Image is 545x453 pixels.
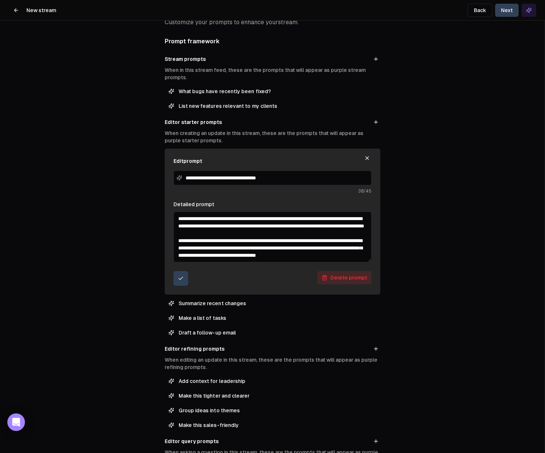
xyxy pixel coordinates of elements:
[165,129,380,144] p: When creating an update in this stream, these are the prompts that will appear as purple starter ...
[173,157,202,165] h4: Edit prompt
[165,405,380,416] button: Group ideas into themes
[165,390,380,402] button: Make this tighter and clearer
[179,300,377,307] span: Summarize recent changes
[165,66,380,81] p: When in this stream feed, these are the prompts that will appear as purple stream prompts.
[165,356,380,371] p: When editing an update in this stream, these are the prompts that will appear as purple refining ...
[165,438,219,445] h3: Editor query prompts
[495,4,519,17] button: Next
[179,102,377,110] span: List new features relevant to my clients
[165,85,380,97] button: What bugs have recently been fixed?
[165,118,222,126] h3: Editor starter prompts
[165,345,224,352] h3: Editor refining prompts
[358,189,363,194] span: 38
[179,421,377,429] span: Make this sales-friendly
[165,375,380,387] button: Add context for leadership
[165,419,380,431] button: Make this sales-friendly
[165,18,380,27] p: Customize your prompts to enhance your stream .
[165,327,380,339] button: Draft a follow-up email
[165,37,380,46] div: Prompt framework
[468,4,492,17] button: Back
[165,312,380,324] button: Make a list of tasks
[165,55,206,63] h3: Stream prompts
[165,297,380,309] button: Summarize recent changes
[179,88,377,95] span: What bugs have recently been fixed?
[179,314,377,322] span: Make a list of tasks
[179,392,377,399] span: Make this tighter and clearer
[179,407,377,414] span: Group ideas into themes
[26,7,56,14] h1: New stream
[179,377,377,385] span: Add context for leadership
[165,100,380,112] button: List new features relevant to my clients
[7,413,25,431] div: Open Intercom Messenger
[179,329,377,336] span: Draft a follow-up email
[173,201,214,207] label: Detailed prompt
[173,188,372,194] p: /45
[317,271,372,284] button: Delete prompt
